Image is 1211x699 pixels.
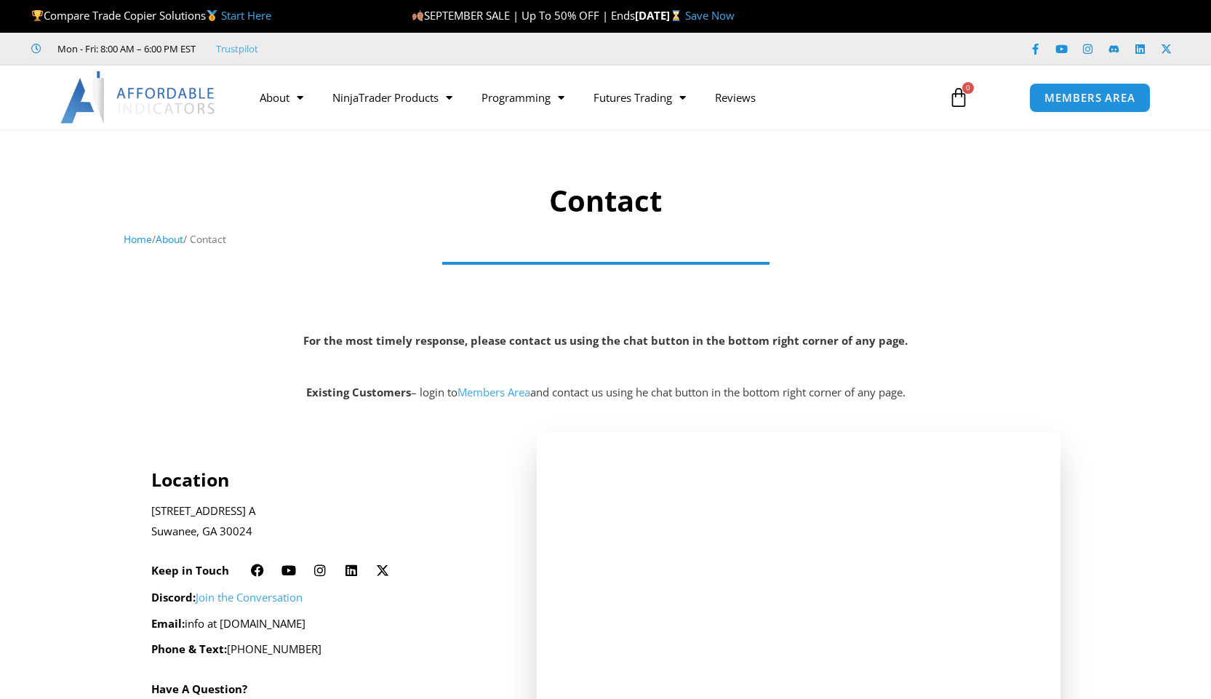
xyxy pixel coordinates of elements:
a: Join the Conversation [196,590,303,604]
p: info at [DOMAIN_NAME] [151,614,498,634]
a: About [156,232,183,246]
a: 0 [927,76,991,119]
img: LogoAI | Affordable Indicators – NinjaTrader [60,71,217,124]
p: [STREET_ADDRESS] A Suwanee, GA 30024 [151,501,498,542]
nav: Breadcrumb [124,230,1087,249]
p: [PHONE_NUMBER] [151,639,498,660]
a: Reviews [700,81,770,114]
a: Start Here [221,8,271,23]
a: Save Now [685,8,735,23]
img: 🍂 [412,10,423,21]
a: About [245,81,318,114]
strong: Discord: [151,590,196,604]
a: Futures Trading [579,81,700,114]
span: SEPTEMBER SALE | Up To 50% OFF | Ends [412,8,635,23]
h4: Have A Question? [151,682,247,695]
nav: Menu [245,81,932,114]
span: Mon - Fri: 8:00 AM – 6:00 PM EST [54,40,196,57]
a: NinjaTrader Products [318,81,467,114]
strong: For the most timely response, please contact us using the chat button in the bottom right corner ... [303,333,908,348]
a: Members Area [457,385,530,399]
a: Home [124,232,152,246]
a: Programming [467,81,579,114]
a: MEMBERS AREA [1029,83,1151,113]
img: 🥇 [207,10,217,21]
strong: Email: [151,616,185,631]
img: 🏆 [32,10,43,21]
strong: Existing Customers [306,385,411,399]
span: Compare Trade Copier Solutions [31,8,271,23]
strong: Phone & Text: [151,642,227,656]
img: ⌛ [671,10,682,21]
h1: Contact [124,180,1087,221]
a: Trustpilot [216,40,258,57]
span: 0 [962,82,974,94]
h6: Keep in Touch [151,564,229,578]
h4: Location [151,468,498,490]
span: MEMBERS AREA [1044,92,1135,103]
p: – login to and contact us using he chat button in the bottom right corner of any page. [7,383,1204,403]
strong: [DATE] [635,8,685,23]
